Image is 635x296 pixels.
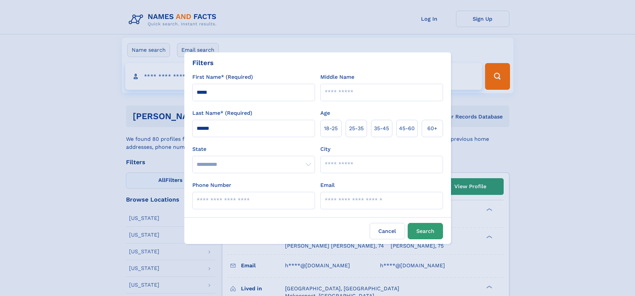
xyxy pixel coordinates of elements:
[192,181,231,189] label: Phone Number
[320,109,330,117] label: Age
[370,223,405,239] label: Cancel
[408,223,443,239] button: Search
[320,181,335,189] label: Email
[399,124,415,132] span: 45‑60
[374,124,389,132] span: 35‑45
[192,73,253,81] label: First Name* (Required)
[349,124,364,132] span: 25‑35
[324,124,338,132] span: 18‑25
[192,145,315,153] label: State
[192,58,214,68] div: Filters
[427,124,437,132] span: 60+
[192,109,252,117] label: Last Name* (Required)
[320,145,330,153] label: City
[320,73,354,81] label: Middle Name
